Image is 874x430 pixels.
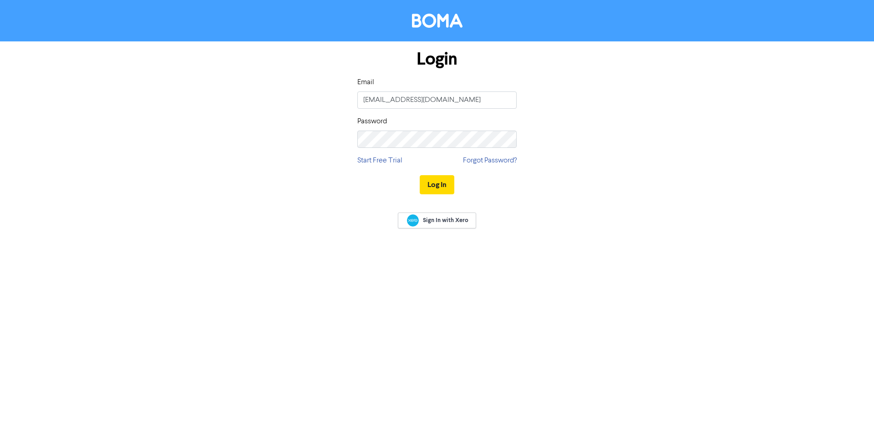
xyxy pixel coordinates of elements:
[420,175,454,194] button: Log In
[357,155,402,166] a: Start Free Trial
[407,214,419,227] img: Xero logo
[412,14,462,28] img: BOMA Logo
[828,386,874,430] iframe: Chat Widget
[357,116,387,127] label: Password
[463,155,517,166] a: Forgot Password?
[357,49,517,70] h1: Login
[398,212,476,228] a: Sign In with Xero
[357,77,374,88] label: Email
[423,216,468,224] span: Sign In with Xero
